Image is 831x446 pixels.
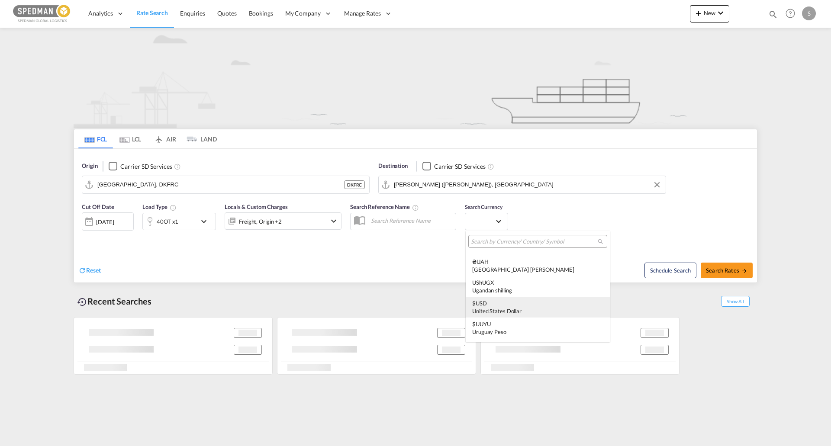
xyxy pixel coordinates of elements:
[472,286,603,294] div: Ugandan shilling
[472,328,603,336] div: Uruguay Peso
[472,258,477,265] span: ₴
[472,320,603,336] div: UYU
[472,258,603,273] div: UAH
[472,307,603,315] div: United States Dollar
[472,341,603,356] div: UZS
[472,279,603,294] div: UGX
[472,266,603,273] div: [GEOGRAPHIC_DATA] [PERSON_NAME]
[471,238,598,246] input: Search by Currency/ Country/ Symbol
[472,300,476,307] span: $
[6,401,37,433] iframe: Chat
[472,341,477,348] span: лв
[597,238,604,245] md-icon: icon-magnify
[472,321,480,327] span: $U
[472,279,482,286] span: USh
[472,299,603,315] div: USD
